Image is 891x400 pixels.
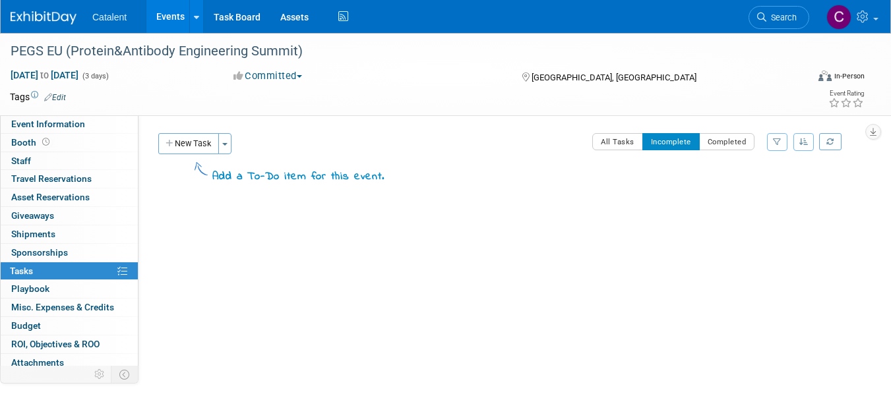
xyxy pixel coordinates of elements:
td: Personalize Event Tab Strip [88,366,111,383]
button: New Task [158,133,219,154]
span: Event Information [11,119,85,129]
button: Completed [699,133,755,150]
a: Giveaways [1,207,138,225]
div: Event Format [739,69,865,88]
span: [GEOGRAPHIC_DATA], [GEOGRAPHIC_DATA] [532,72,696,82]
span: Asset Reservations [11,192,90,202]
span: Attachments [11,357,64,368]
a: Tasks [1,262,138,280]
a: Edit [44,93,66,102]
span: Booth not reserved yet [40,137,52,147]
a: Booth [1,134,138,152]
a: Search [749,6,809,29]
a: Travel Reservations [1,170,138,188]
span: Catalent [92,12,127,22]
span: (3 days) [81,72,109,80]
span: to [38,70,51,80]
a: Staff [1,152,138,170]
a: ROI, Objectives & ROO [1,335,138,353]
a: Shipments [1,225,138,243]
div: In-Person [834,71,865,81]
img: Format-Inperson.png [818,71,832,81]
div: PEGS EU (Protein&Antibody Engineering Summit) [6,40,792,63]
a: Attachments [1,354,138,372]
img: ExhibitDay [11,11,77,24]
span: Sponsorships [11,247,68,258]
span: Booth [11,137,52,148]
button: Incomplete [642,133,700,150]
img: Christina Szendi [826,5,851,30]
a: Playbook [1,280,138,298]
td: Toggle Event Tabs [111,366,138,383]
span: Playbook [11,283,49,294]
span: Budget [11,320,41,331]
span: Shipments [11,229,55,239]
span: Search [766,13,797,22]
a: Asset Reservations [1,188,138,206]
span: Tasks [10,266,33,276]
a: Refresh [819,133,842,150]
span: [DATE] [DATE] [10,69,79,81]
span: ROI, Objectives & ROO [11,339,100,349]
a: Misc. Expenses & Credits [1,299,138,316]
a: Event Information [1,115,138,133]
div: Add a To-Do item for this event. [212,169,384,185]
span: Staff [11,156,31,166]
span: Travel Reservations [11,173,92,184]
button: Committed [229,69,307,83]
td: Tags [10,90,66,103]
div: Event Rating [828,90,864,97]
span: Misc. Expenses & Credits [11,302,114,312]
span: Giveaways [11,210,54,221]
a: Sponsorships [1,244,138,262]
button: All Tasks [592,133,643,150]
a: Budget [1,317,138,335]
